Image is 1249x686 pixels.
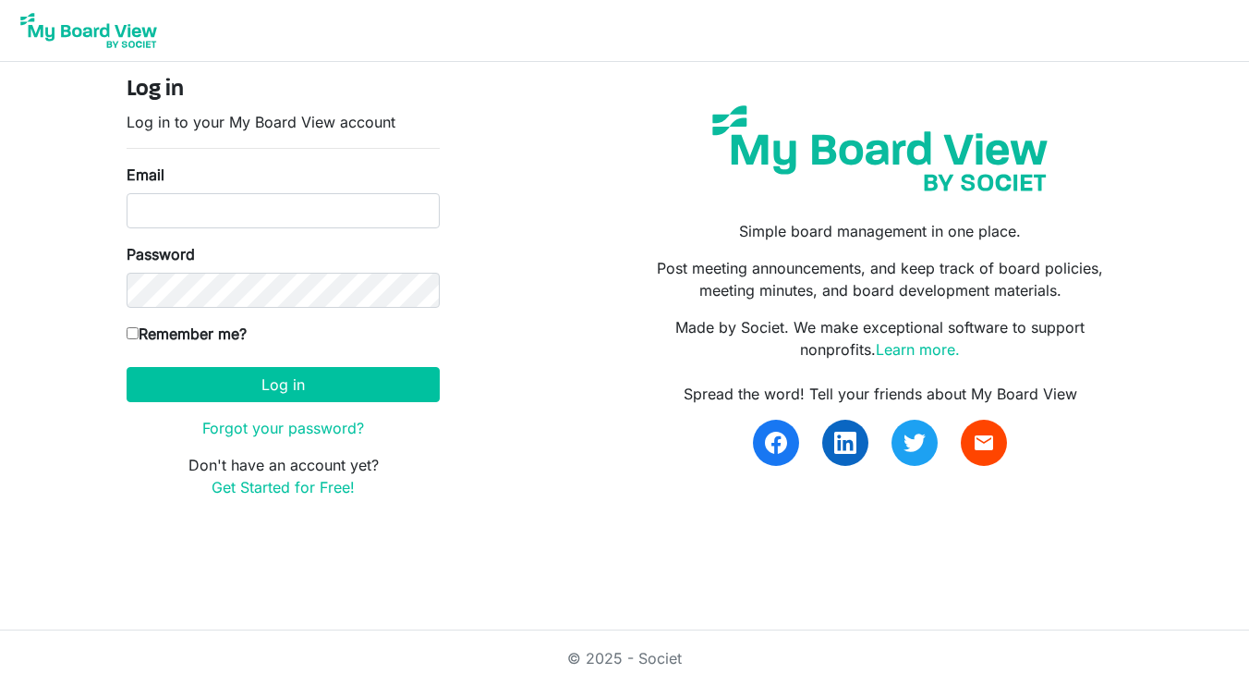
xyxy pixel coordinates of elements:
[638,383,1122,405] div: Spread the word! Tell your friends about My Board View
[212,478,355,496] a: Get Started for Free!
[698,92,1061,205] img: my-board-view-societ.svg
[834,432,856,454] img: linkedin.svg
[127,77,440,104] h4: Log in
[567,649,682,668] a: © 2025 - Societ
[973,432,995,454] span: email
[15,7,163,54] img: My Board View Logo
[903,432,926,454] img: twitter.svg
[127,111,440,133] p: Log in to your My Board View account
[127,323,247,345] label: Remember me?
[127,243,195,265] label: Password
[961,420,1007,466] a: email
[876,340,960,359] a: Learn more.
[638,220,1122,242] p: Simple board management in one place.
[127,164,164,186] label: Email
[127,454,440,498] p: Don't have an account yet?
[127,327,139,339] input: Remember me?
[202,419,364,437] a: Forgot your password?
[638,316,1122,361] p: Made by Societ. We make exceptional software to support nonprofits.
[127,367,440,402] button: Log in
[765,432,787,454] img: facebook.svg
[638,257,1122,301] p: Post meeting announcements, and keep track of board policies, meeting minutes, and board developm...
